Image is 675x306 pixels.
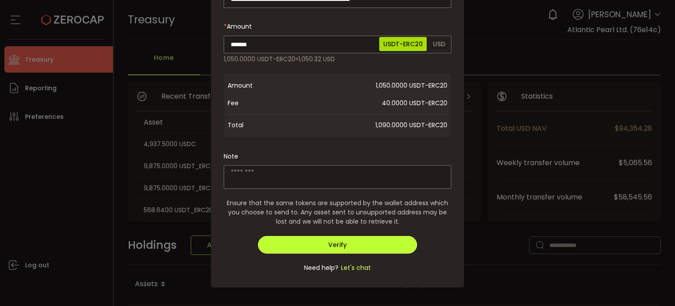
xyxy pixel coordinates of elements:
[224,199,451,226] span: Ensure that the same tokens are supported by the wallet address which you choose to send to. Any ...
[228,94,298,112] span: Fee
[631,264,675,306] iframe: Chat Widget
[304,263,338,273] span: Need help?
[298,94,447,112] span: 40.0000 USDT-ERC20
[298,77,447,94] span: 1,050.0000 USDT-ERC20
[258,236,417,254] button: Verify
[228,116,298,134] span: Total
[328,240,347,249] span: Verify
[224,152,238,161] label: Note
[298,116,447,134] span: 1,090.0000 USDT-ERC20
[228,77,298,94] span: Amount
[338,263,371,273] span: Let's chat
